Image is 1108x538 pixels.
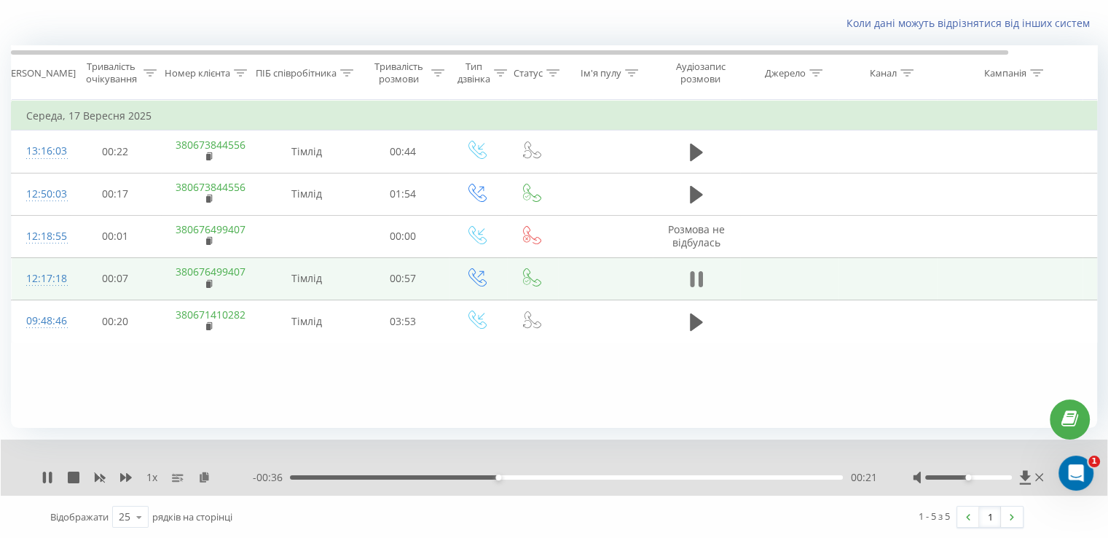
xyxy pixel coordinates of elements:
[2,67,76,79] div: [PERSON_NAME]
[176,222,245,236] a: 380676499407
[176,308,245,321] a: 380671410282
[665,61,736,85] div: Аудіозапис розмови
[358,173,449,215] td: 01:54
[256,173,358,215] td: Тімлід
[176,265,245,278] a: 380676499407
[581,67,621,79] div: Ім'я пулу
[70,173,161,215] td: 00:17
[358,130,449,173] td: 00:44
[668,222,725,249] span: Розмова не відбулась
[26,180,55,208] div: 12:50:03
[919,509,950,523] div: 1 - 5 з 5
[70,257,161,300] td: 00:07
[358,257,449,300] td: 00:57
[457,61,490,85] div: Тип дзвінка
[256,257,358,300] td: Тімлід
[358,215,449,257] td: 00:00
[358,300,449,343] td: 03:53
[846,16,1097,30] a: Коли дані можуть відрізнятися вiд інших систем
[965,475,971,480] div: Accessibility label
[850,470,876,485] span: 00:21
[514,67,543,79] div: Статус
[26,222,55,251] div: 12:18:55
[256,130,358,173] td: Тімлід
[370,61,428,85] div: Тривалість розмови
[146,470,157,485] span: 1 x
[70,300,161,343] td: 00:20
[176,138,245,152] a: 380673844556
[176,180,245,194] a: 380673844556
[119,510,130,524] div: 25
[165,67,230,79] div: Номер клієнта
[82,61,140,85] div: Тривалість очікування
[70,130,161,173] td: 00:22
[256,300,358,343] td: Тімлід
[495,475,501,480] div: Accessibility label
[984,67,1026,79] div: Кампанія
[1088,456,1100,467] span: 1
[50,510,109,523] span: Відображати
[70,215,161,257] td: 00:01
[765,67,806,79] div: Джерело
[1058,456,1093,491] iframe: Intercom live chat
[256,67,337,79] div: ПІБ співробітника
[26,137,55,165] div: 13:16:03
[979,507,1001,527] a: 1
[26,265,55,293] div: 12:17:18
[152,510,232,523] span: рядків на сторінці
[253,470,290,485] span: - 00:36
[870,67,897,79] div: Канал
[26,307,55,335] div: 09:48:46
